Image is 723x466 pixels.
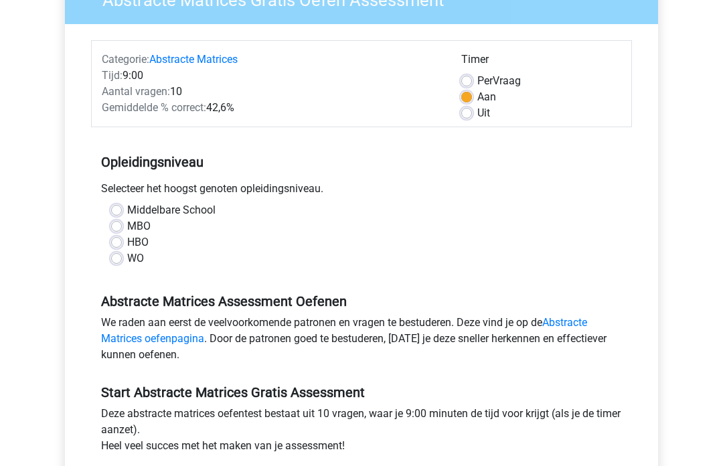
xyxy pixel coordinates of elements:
span: Tijd: [102,70,123,82]
label: Middelbare School [127,203,216,219]
label: Uit [477,106,490,122]
label: Aan [477,90,496,106]
div: Selecteer het hoogst genoten opleidingsniveau. [91,181,632,203]
h5: Opleidingsniveau [101,149,622,176]
span: Per [477,75,493,88]
div: Timer [461,52,621,74]
h5: Abstracte Matrices Assessment Oefenen [101,294,622,310]
label: MBO [127,219,151,235]
label: HBO [127,235,149,251]
div: 42,6% [92,100,451,116]
label: Vraag [477,74,521,90]
div: 10 [92,84,451,100]
a: Abstracte Matrices [149,54,238,66]
div: Deze abstracte matrices oefentest bestaat uit 10 vragen, waar je 9:00 minuten de tijd voor krijgt... [91,406,632,460]
span: Aantal vragen: [102,86,170,98]
span: Gemiddelde % correct: [102,102,206,114]
label: WO [127,251,144,267]
div: 9:00 [92,68,451,84]
span: Categorie: [102,54,149,66]
div: We raden aan eerst de veelvoorkomende patronen en vragen te bestuderen. Deze vind je op de . Door... [91,315,632,369]
h5: Start Abstracte Matrices Gratis Assessment [101,385,622,401]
